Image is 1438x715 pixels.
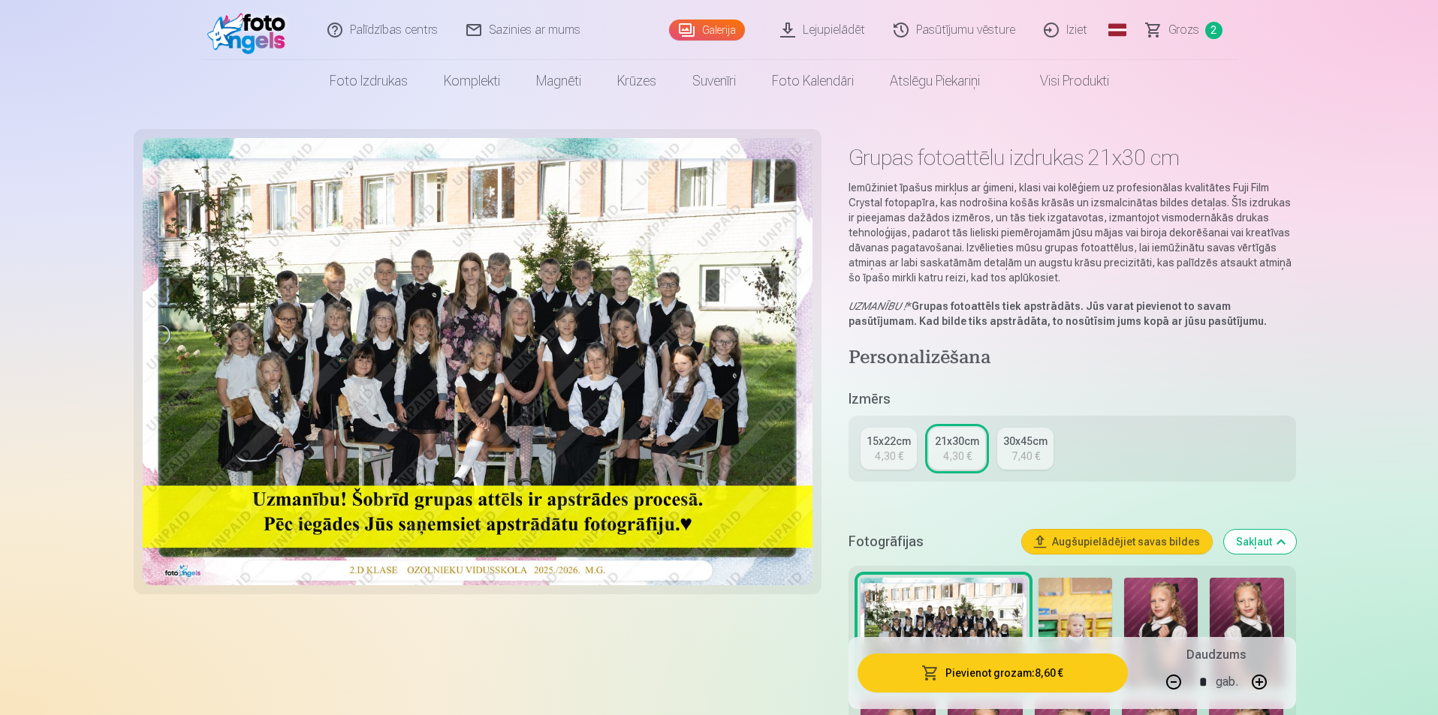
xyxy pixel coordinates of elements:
[426,60,518,102] a: Komplekti
[935,434,979,449] div: 21x30cm
[1011,449,1040,464] div: 7,40 €
[599,60,674,102] a: Krūzes
[858,653,1127,692] button: Pievienot grozam:8,60 €
[669,20,745,41] a: Galerija
[849,300,1267,327] strong: Grupas fotoattēls tiek apstrādāts. Jūs varat pievienot to savam pasūtījumam. Kad bilde tiks apstr...
[861,428,917,470] a: 15x22cm4,30 €
[875,449,903,464] div: 4,30 €
[754,60,872,102] a: Foto kalendāri
[998,60,1127,102] a: Visi produkti
[1168,21,1199,39] span: Grozs
[1186,646,1246,664] h5: Daudzums
[207,6,294,54] img: /fa1
[849,531,1009,552] h5: Fotogrāfijas
[1205,22,1222,39] span: 2
[849,180,1295,285] p: Iemūžiniet īpašus mirkļus ar ģimeni, klasi vai kolēģiem uz profesionālas kvalitātes Fuji Film Cry...
[1003,434,1048,449] div: 30x45cm
[674,60,754,102] a: Suvenīri
[1224,530,1296,554] button: Sakļaut
[849,347,1295,371] h4: Personalizēšana
[997,428,1054,470] a: 30x45cm7,40 €
[943,449,972,464] div: 4,30 €
[872,60,998,102] a: Atslēgu piekariņi
[1216,664,1238,700] div: gab.
[867,434,911,449] div: 15x22cm
[849,144,1295,171] h1: Grupas fotoattēlu izdrukas 21x30 cm
[849,300,906,312] em: UZMANĪBU !
[312,60,426,102] a: Foto izdrukas
[1022,530,1212,554] button: Augšupielādējiet savas bildes
[929,428,985,470] a: 21x30cm4,30 €
[518,60,599,102] a: Magnēti
[849,389,1295,410] h5: Izmērs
